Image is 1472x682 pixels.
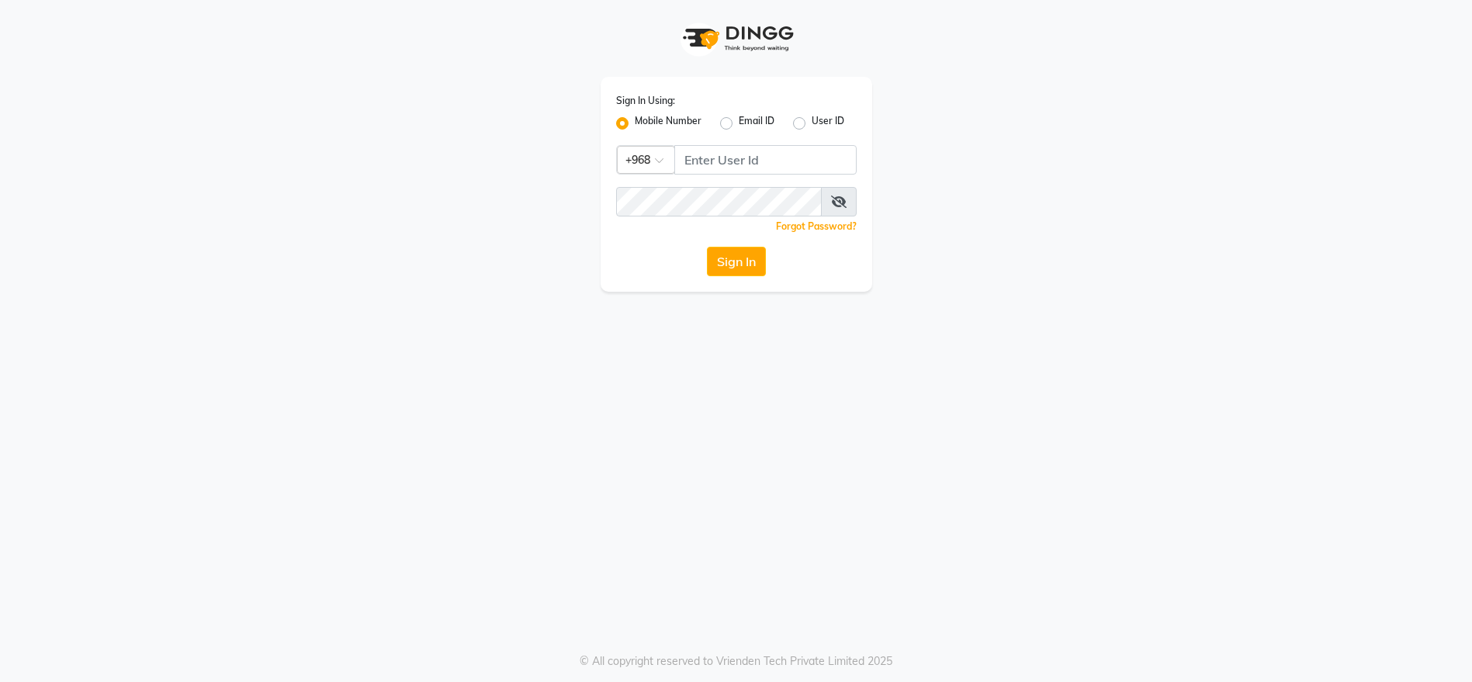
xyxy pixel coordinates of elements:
[674,16,798,61] img: logo1.svg
[635,114,701,133] label: Mobile Number
[674,145,857,175] input: Username
[739,114,774,133] label: Email ID
[616,187,822,216] input: Username
[776,220,857,232] a: Forgot Password?
[707,247,766,276] button: Sign In
[616,94,675,108] label: Sign In Using:
[812,114,844,133] label: User ID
